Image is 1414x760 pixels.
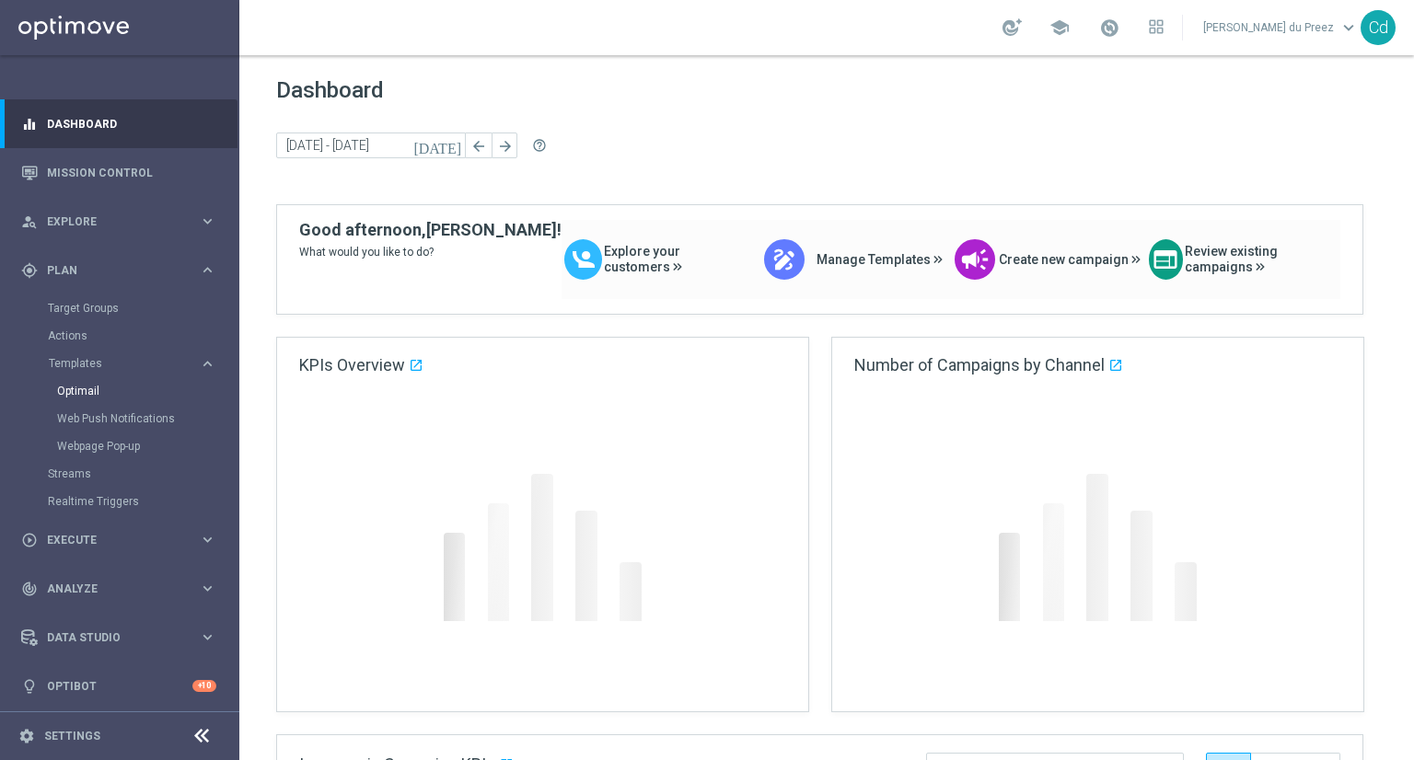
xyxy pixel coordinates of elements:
button: Mission Control [20,166,217,180]
i: track_changes [21,581,38,597]
a: Settings [44,731,100,742]
i: keyboard_arrow_right [199,261,216,279]
div: Webpage Pop-up [57,432,238,460]
div: Streams [48,460,238,488]
div: Web Push Notifications [57,405,238,432]
a: Optimail [57,384,191,398]
a: Actions [48,328,191,343]
div: Mission Control [21,148,216,197]
div: Plan [21,262,199,279]
span: school [1049,17,1070,38]
div: Templates [48,350,238,460]
div: Target Groups [48,294,238,322]
i: person_search [21,213,38,230]
div: Execute [21,532,199,548]
span: keyboard_arrow_down [1339,17,1359,38]
i: play_circle_outline [21,532,38,548]
a: Web Push Notifications [57,411,191,426]
div: Optibot [21,662,216,710]
button: person_search Explore keyboard_arrow_right [20,214,217,229]
div: Analyze [21,581,199,597]
div: Explore [21,213,199,230]
button: equalizer Dashboard [20,117,217,132]
div: Realtime Triggers [48,488,238,515]
i: settings [18,728,35,744]
a: Streams [48,466,191,481]
button: track_changes Analyze keyboard_arrow_right [20,582,217,596]
span: Plan [47,265,199,276]
span: Analyze [47,583,199,594]
i: keyboard_arrow_right [199,628,216,646]
button: Templates keyboard_arrow_right [48,356,217,371]
div: +10 [192,680,216,692]
button: Data Studio keyboard_arrow_right [20,630,217,645]
div: Dashboard [21,99,216,148]
div: Templates [49,358,199,369]
a: Webpage Pop-up [57,439,191,454]
i: keyboard_arrow_right [199,580,216,597]
i: keyboard_arrow_right [199,355,216,373]
a: Dashboard [47,99,216,148]
span: Explore [47,216,199,227]
i: gps_fixed [21,262,38,279]
a: Optibot [47,662,192,710]
button: play_circle_outline Execute keyboard_arrow_right [20,533,217,547]
span: Data Studio [47,632,199,643]
div: Optimail [57,377,238,405]
i: keyboard_arrow_right [199,531,216,548]
a: Realtime Triggers [48,494,191,509]
button: lightbulb Optibot +10 [20,679,217,694]
i: lightbulb [21,678,38,695]
a: [PERSON_NAME] du Preezkeyboard_arrow_down [1201,14,1361,41]
span: Execute [47,535,199,546]
div: Data Studio [21,629,199,646]
div: Actions [48,322,238,350]
button: gps_fixed Plan keyboard_arrow_right [20,263,217,278]
span: Templates [49,358,180,369]
i: equalizer [21,116,38,132]
i: keyboard_arrow_right [199,213,216,230]
a: Target Groups [48,301,191,316]
a: Mission Control [47,148,216,197]
div: Cd [1361,10,1396,45]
